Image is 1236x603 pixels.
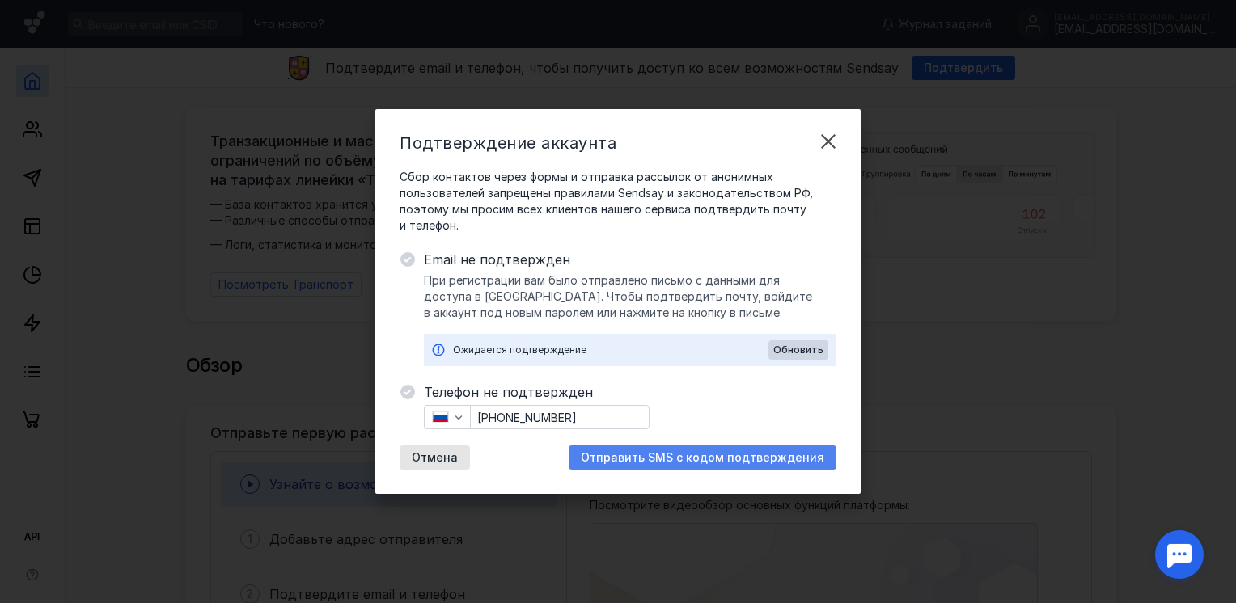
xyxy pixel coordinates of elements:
span: Отправить SMS с кодом подтверждения [581,451,824,465]
button: Отмена [400,445,470,470]
span: Отмена [412,451,458,465]
span: Email не подтвержден [424,250,836,269]
span: Сбор контактов через формы и отправка рассылок от анонимных пользователей запрещены правилами Sen... [400,169,836,234]
span: Телефон не подтвержден [424,382,836,402]
span: Обновить [773,344,823,356]
div: Ожидается подтверждение [453,342,768,358]
button: Отправить SMS с кодом подтверждения [569,445,836,470]
span: Подтверждение аккаунта [400,133,616,153]
button: Обновить [768,340,828,360]
span: При регистрации вам было отправлено письмо с данными для доступа в [GEOGRAPHIC_DATA]. Чтобы подтв... [424,272,836,321]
